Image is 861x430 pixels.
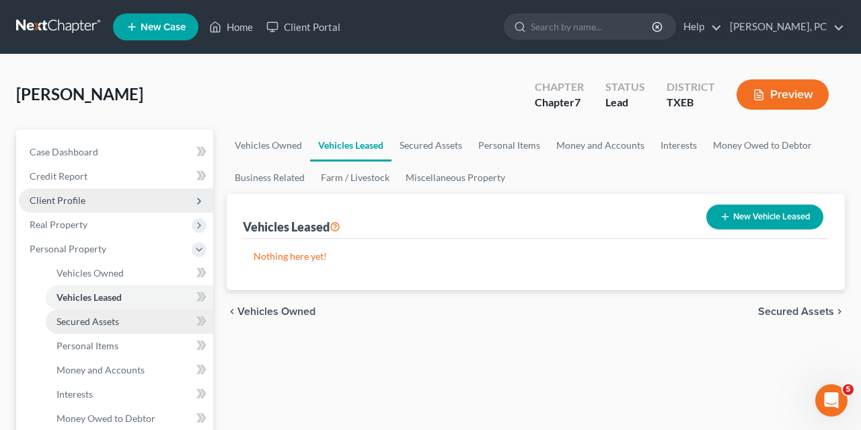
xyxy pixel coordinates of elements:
span: Secured Assets [758,306,834,317]
a: Interests [652,129,705,162]
a: Personal Items [46,334,213,358]
a: Case Dashboard [19,140,213,164]
a: Credit Report [19,164,213,188]
span: Secured Assets [57,316,119,327]
button: Preview [737,79,829,110]
iframe: Intercom live chat [815,384,848,417]
span: New Case [141,22,186,32]
span: Vehicles Owned [57,267,124,279]
span: Interests [57,388,93,400]
span: 5 [843,384,854,395]
button: New Vehicle Leased [706,205,823,229]
a: Vehicles Owned [46,261,213,285]
p: Nothing here yet! [254,250,818,263]
span: Credit Report [30,170,87,182]
div: TXEB [667,95,715,110]
a: Personal Items [470,129,548,162]
a: Vehicles Leased [46,285,213,310]
div: Vehicles Leased [243,219,340,235]
a: Business Related [227,162,313,194]
a: Vehicles Leased [310,129,391,162]
span: Vehicles Owned [237,306,315,317]
span: Vehicles Leased [57,291,122,303]
i: chevron_right [834,306,845,317]
span: Money and Accounts [57,364,145,375]
a: Secured Assets [391,129,470,162]
a: Interests [46,382,213,406]
span: Real Property [30,219,87,230]
i: chevron_left [227,306,237,317]
a: Home [202,15,260,39]
span: [PERSON_NAME] [16,84,143,104]
button: chevron_left Vehicles Owned [227,306,315,317]
a: Vehicles Owned [227,129,310,162]
div: Lead [605,95,645,110]
a: Money Owed to Debtor [705,129,820,162]
input: Search by name... [531,14,654,39]
span: Case Dashboard [30,146,98,157]
a: [PERSON_NAME], PC [723,15,844,39]
span: Client Profile [30,194,85,206]
div: Status [605,79,645,95]
div: District [667,79,715,95]
a: Miscellaneous Property [398,162,513,194]
a: Farm / Livestock [313,162,398,194]
a: Client Portal [260,15,347,39]
a: Secured Assets [46,310,213,334]
a: Money and Accounts [46,358,213,382]
a: Help [677,15,722,39]
span: Personal Property [30,243,106,254]
a: Money and Accounts [548,129,652,162]
span: Personal Items [57,340,118,351]
button: Secured Assets chevron_right [758,306,845,317]
div: Chapter [535,79,584,95]
div: Chapter [535,95,584,110]
span: 7 [574,96,581,108]
span: Money Owed to Debtor [57,413,155,424]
